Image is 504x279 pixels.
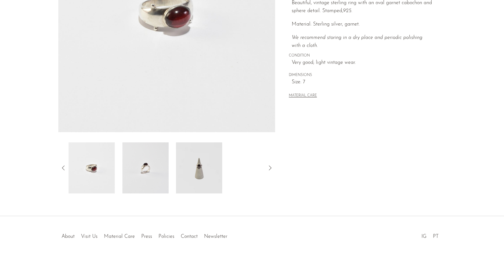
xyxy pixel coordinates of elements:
[292,78,432,87] span: Size: 7
[292,35,422,49] i: We recommend storing in a dry place and periodic polishing with a cloth.
[418,229,442,241] ul: Social Medias
[176,142,222,193] img: Silver Garnet Ring
[421,234,427,239] a: IG
[343,8,352,13] em: 925.
[292,59,432,67] span: Very good; light vintage wear.
[141,234,152,239] a: Press
[58,229,230,241] ul: Quick links
[68,142,114,193] img: Silver Garnet Ring
[292,20,432,29] p: Material: Sterling silver, garnet.
[433,234,439,239] a: PT
[289,72,432,78] span: DIMENSIONS
[289,53,432,59] span: CONDITION
[181,234,198,239] a: Contact
[158,234,174,239] a: Policies
[81,234,98,239] a: Visit Us
[289,94,317,98] button: MATERIAL CARE
[104,234,135,239] a: Material Care
[62,234,75,239] a: About
[122,142,168,193] img: Silver Garnet Ring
